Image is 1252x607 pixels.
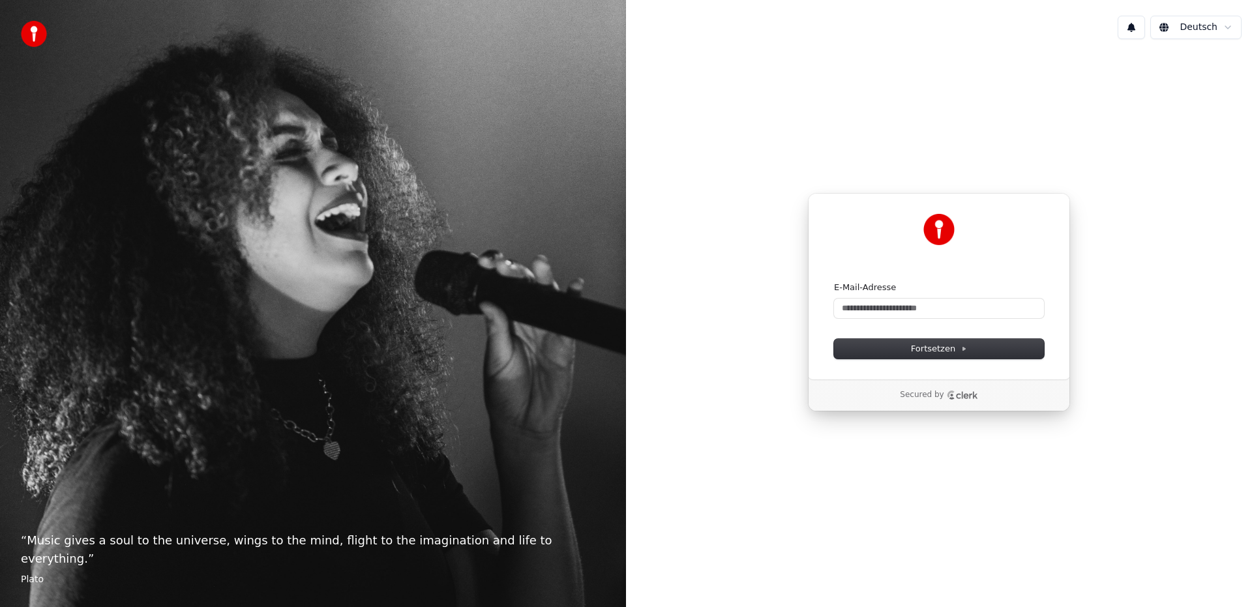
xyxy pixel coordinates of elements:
[21,573,605,586] footer: Plato
[900,390,944,400] p: Secured by
[923,214,955,245] img: Youka
[21,531,605,568] p: “ Music gives a soul to the universe, wings to the mind, flight to the imagination and life to ev...
[21,21,47,47] img: youka
[947,391,978,400] a: Clerk logo
[911,343,967,355] span: Fortsetzen
[834,282,896,293] label: E-Mail-Adresse
[834,339,1044,359] button: Fortsetzen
